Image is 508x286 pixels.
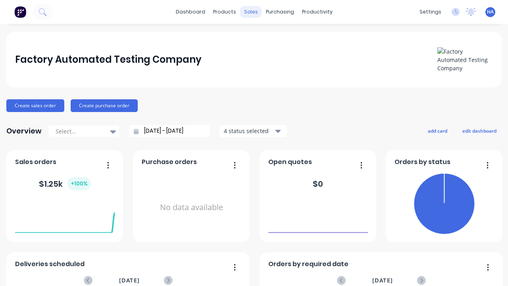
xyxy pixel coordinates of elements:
button: add card [423,126,452,136]
span: Orders by required date [268,259,348,269]
span: HA [487,8,494,15]
div: + 100 % [67,177,91,190]
div: sales [240,6,262,18]
img: Factory Automated Testing Company [437,47,493,72]
div: products [209,6,240,18]
div: No data available [142,170,241,245]
span: Orders by status [394,157,450,167]
button: 4 status selected [219,125,287,137]
div: Factory Automated Testing Company [15,52,202,68]
img: Factory [14,6,26,18]
div: $ 0 [313,178,323,190]
span: [DATE] [372,276,393,285]
div: 4 status selected [224,127,274,135]
button: Create purchase order [71,99,138,112]
button: edit dashboard [457,126,502,136]
span: Sales orders [15,157,56,167]
a: dashboard [172,6,209,18]
span: Purchase orders [142,157,197,167]
div: $ 1.25k [39,177,91,190]
span: Open quotes [268,157,312,167]
div: productivity [298,6,337,18]
div: settings [416,6,445,18]
span: [DATE] [119,276,140,285]
span: Deliveries scheduled [15,259,85,269]
button: Create sales order [6,99,64,112]
div: Overview [6,123,42,139]
div: purchasing [262,6,298,18]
